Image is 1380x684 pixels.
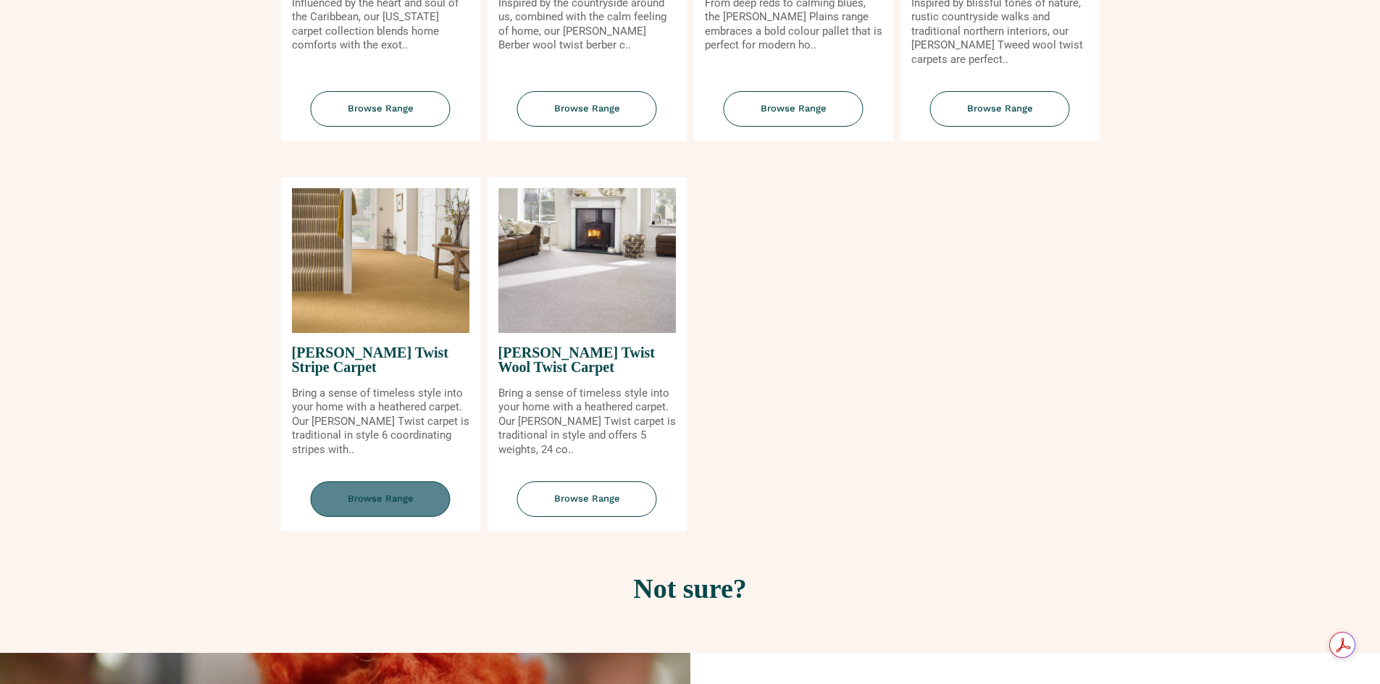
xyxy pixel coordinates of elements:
[281,481,480,531] a: Browse Range
[292,387,469,457] p: Bring a sense of timeless style into your home with a heathered carpet. Our [PERSON_NAME] Twist c...
[281,91,480,141] a: Browse Range
[498,387,676,457] p: Bring a sense of timeless style into your home with a heathered carpet. Our [PERSON_NAME] Twist c...
[900,91,1100,141] a: Browse Range
[694,91,893,141] a: Browse Range
[292,188,469,333] img: Tomkinson Twist Stripe Carpet
[285,575,1096,602] h2: Not sure?
[498,333,676,387] span: [PERSON_NAME] Twist Wool Twist Carpet
[498,188,676,333] img: Tomkinson Twist Wool Twist Carpet
[292,333,469,387] span: [PERSON_NAME] Twist Stripe Carpet
[311,481,451,517] span: Browse Range
[517,481,657,517] span: Browse Range
[311,91,451,127] span: Browse Range
[488,91,687,141] a: Browse Range
[930,91,1070,127] span: Browse Range
[517,91,657,127] span: Browse Range
[488,481,687,531] a: Browse Range
[724,91,863,127] span: Browse Range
